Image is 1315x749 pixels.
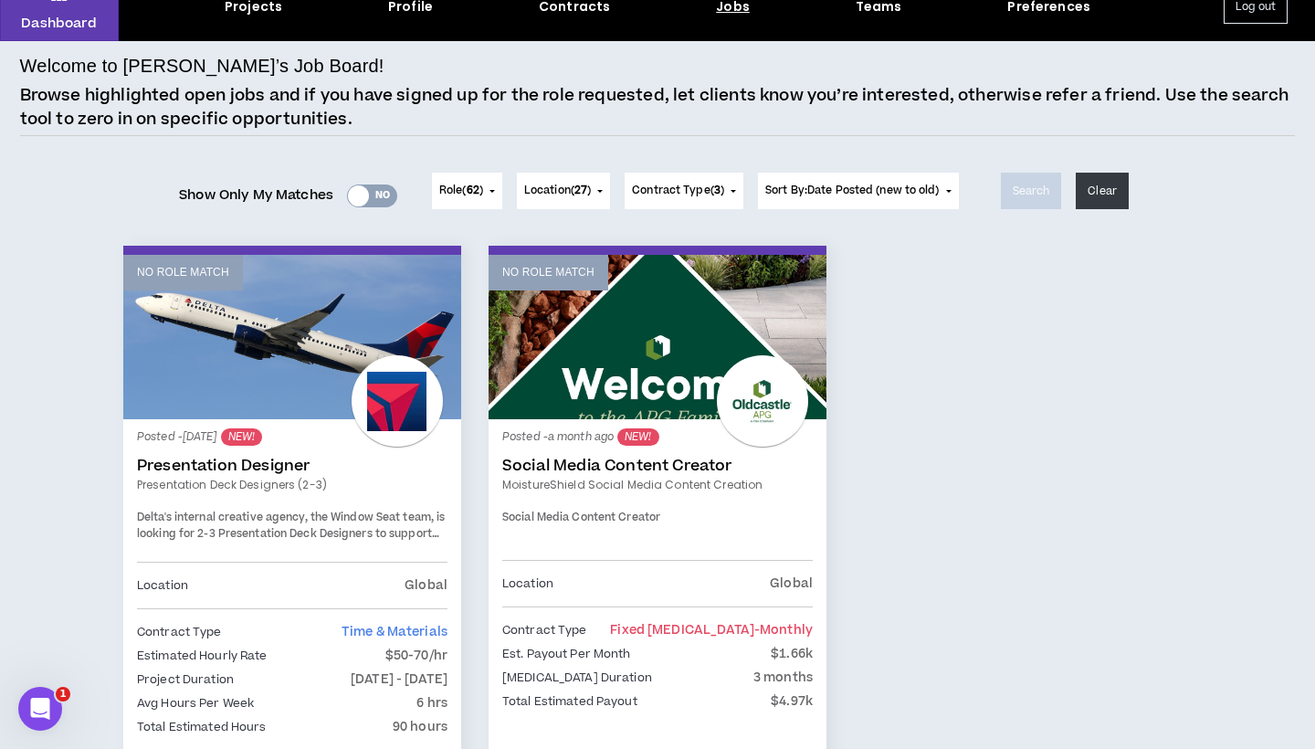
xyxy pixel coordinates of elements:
[765,183,940,198] span: Sort By: Date Posted (new to old)
[137,575,188,596] p: Location
[502,644,631,664] p: Est. Payout Per Month
[137,477,447,493] a: Presentation Deck Designers (2-3)
[502,457,813,475] a: Social Media Content Creator
[416,693,447,713] p: 6 hrs
[502,574,553,594] p: Location
[754,621,813,639] span: - monthly
[502,620,587,640] p: Contract Type
[502,691,637,712] p: Total Estimated Payout
[502,428,813,446] p: Posted - a month ago
[21,14,97,33] p: Dashboard
[439,183,483,199] span: Role ( )
[502,510,660,525] span: Social Media Content Creator
[758,173,959,209] button: Sort By:Date Posted (new to old)
[56,687,70,702] span: 1
[432,173,502,209] button: Role(62)
[137,670,234,690] p: Project Duration
[1076,173,1129,209] button: Clear
[123,255,461,419] a: No Role Match
[351,670,447,690] p: [DATE] - [DATE]
[137,622,222,642] p: Contract Type
[137,693,254,713] p: Avg Hours Per Week
[342,623,447,641] span: Time & Materials
[385,646,447,666] p: $50-70/hr
[502,264,594,281] p: No Role Match
[137,510,445,574] span: Delta's internal creative agency, the Window Seat team, is looking for 2-3 Presentation Deck Desi...
[393,717,447,737] p: 90 hours
[617,428,658,446] sup: NEW!
[574,183,587,198] span: 27
[753,668,813,688] p: 3 months
[714,183,721,198] span: 3
[20,84,1296,131] p: Browse highlighted open jobs and if you have signed up for the role requested, let clients know y...
[179,182,333,209] span: Show Only My Matches
[405,575,447,596] p: Global
[18,687,62,731] iframe: Intercom live chat
[467,183,479,198] span: 62
[137,457,447,475] a: Presentation Designer
[770,574,813,594] p: Global
[524,183,591,199] span: Location ( )
[517,173,610,209] button: Location(27)
[221,428,262,446] sup: NEW!
[20,52,384,79] h4: Welcome to [PERSON_NAME]’s Job Board!
[625,173,743,209] button: Contract Type(3)
[771,644,813,664] p: $1.66k
[502,668,652,688] p: [MEDICAL_DATA] Duration
[137,646,268,666] p: Estimated Hourly Rate
[610,621,813,639] span: Fixed [MEDICAL_DATA]
[1001,173,1062,209] button: Search
[137,717,267,737] p: Total Estimated Hours
[632,183,724,199] span: Contract Type ( )
[137,428,447,446] p: Posted - [DATE]
[489,255,826,419] a: No Role Match
[502,477,813,493] a: MoistureShield Social Media Content Creation
[137,264,229,281] p: No Role Match
[771,691,813,712] p: $4.97k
